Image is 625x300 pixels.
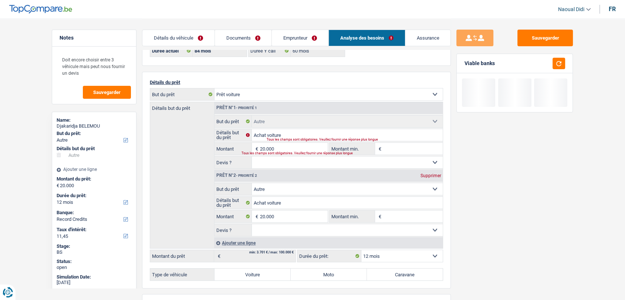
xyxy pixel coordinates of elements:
a: Analyse des besoins [329,30,405,46]
span: € [252,143,260,155]
div: Ajouter une ligne [57,167,132,172]
label: Voiture [214,269,291,280]
span: € [375,143,383,155]
div: Simulation Date: [57,274,132,280]
div: Tous les champs sont obligatoires. Veuillez fournir une réponse plus longue [241,152,319,155]
label: Moto [291,269,367,280]
label: But du prêt [150,88,214,100]
div: Djakaridja BELEMOU [57,123,132,129]
label: But du prêt [214,183,252,195]
label: Montant min. [330,210,375,222]
label: Durée actuel [150,45,193,57]
span: € [214,250,222,262]
div: Status: [57,259,132,264]
span: Naoual Didi [558,6,584,13]
div: Stage: [57,243,132,249]
div: Prêt n°1 [214,105,259,110]
label: Caravane [367,269,443,280]
div: Prêt n°2 [214,173,259,178]
p: Détails du prêt [150,80,443,85]
span: - Priorité 2 [236,173,257,178]
label: Type de véhicule [150,269,214,280]
h5: Notes [60,35,129,41]
label: But du prêt: [57,131,130,136]
label: Montant [214,210,252,222]
span: - Priorité 1 [236,106,257,110]
div: Name: [57,117,132,123]
label: Détails but du prêt [214,129,252,141]
label: Durée du prêt: [297,250,361,262]
span: € [375,210,383,222]
label: Montant min. [330,143,375,155]
label: Durée du prêt: [57,193,130,199]
span: Sauvegarder [93,90,121,95]
span: € [252,210,260,222]
div: open [57,264,132,270]
span: € [57,183,59,189]
div: Ajouter une ligne [214,237,443,248]
div: BS [57,249,132,255]
label: Détails but du prêt [214,197,252,209]
a: Détails du véhicule [142,30,214,46]
label: Banque: [57,210,130,216]
div: Détails but du prêt [57,146,132,152]
label: Montant [214,143,252,155]
label: Devis ? [214,224,252,236]
img: TopCompare Logo [9,5,72,14]
div: Viable banks [464,60,494,67]
button: Sauvegarder [83,86,131,99]
a: Assurance [405,30,451,46]
label: Durée Y call [249,45,291,57]
a: Naoual Didi [552,3,591,16]
button: Sauvegarder [517,30,573,46]
div: Supprimer [418,173,443,178]
label: Montant du prêt: [57,176,130,182]
div: min: 3.701 € / max: 100.000 € [249,251,294,254]
a: Emprunteur [272,30,328,46]
label: Montant du prêt [150,250,214,262]
label: Devis ? [214,156,252,168]
div: Tous les champs sont obligatoires. Veuillez fournir une réponse plus longue [267,138,425,141]
label: But du prêt [214,115,252,127]
div: fr [609,6,616,13]
label: Taux d'intérêt: [57,227,130,233]
div: [DATE] [57,280,132,286]
label: Détails but du prêt [150,102,214,111]
a: Documents [215,30,272,46]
